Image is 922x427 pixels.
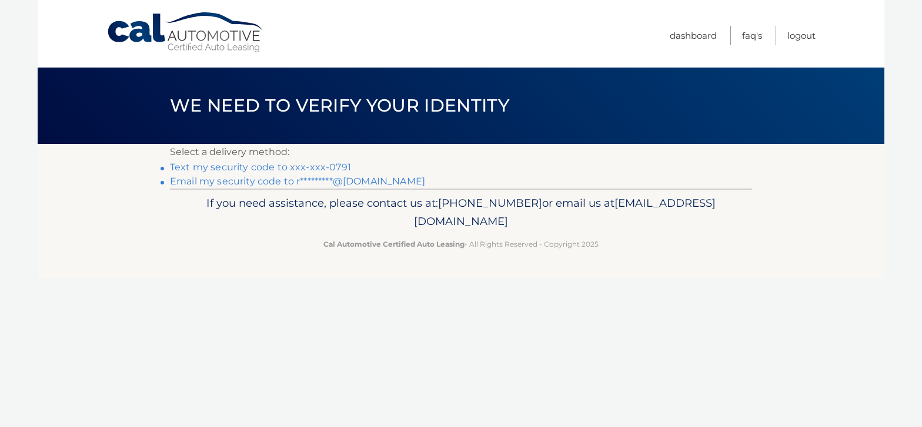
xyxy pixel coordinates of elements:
a: Logout [787,26,816,45]
strong: Cal Automotive Certified Auto Leasing [323,240,465,248]
a: Email my security code to r*********@[DOMAIN_NAME] [170,176,425,187]
a: Text my security code to xxx-xxx-0791 [170,162,351,173]
a: Cal Automotive [106,12,265,53]
a: FAQ's [742,26,762,45]
a: Dashboard [670,26,717,45]
span: [PHONE_NUMBER] [438,196,542,210]
p: Select a delivery method: [170,144,752,160]
span: We need to verify your identity [170,95,509,116]
p: If you need assistance, please contact us at: or email us at [178,194,744,231]
p: - All Rights Reserved - Copyright 2025 [178,238,744,250]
